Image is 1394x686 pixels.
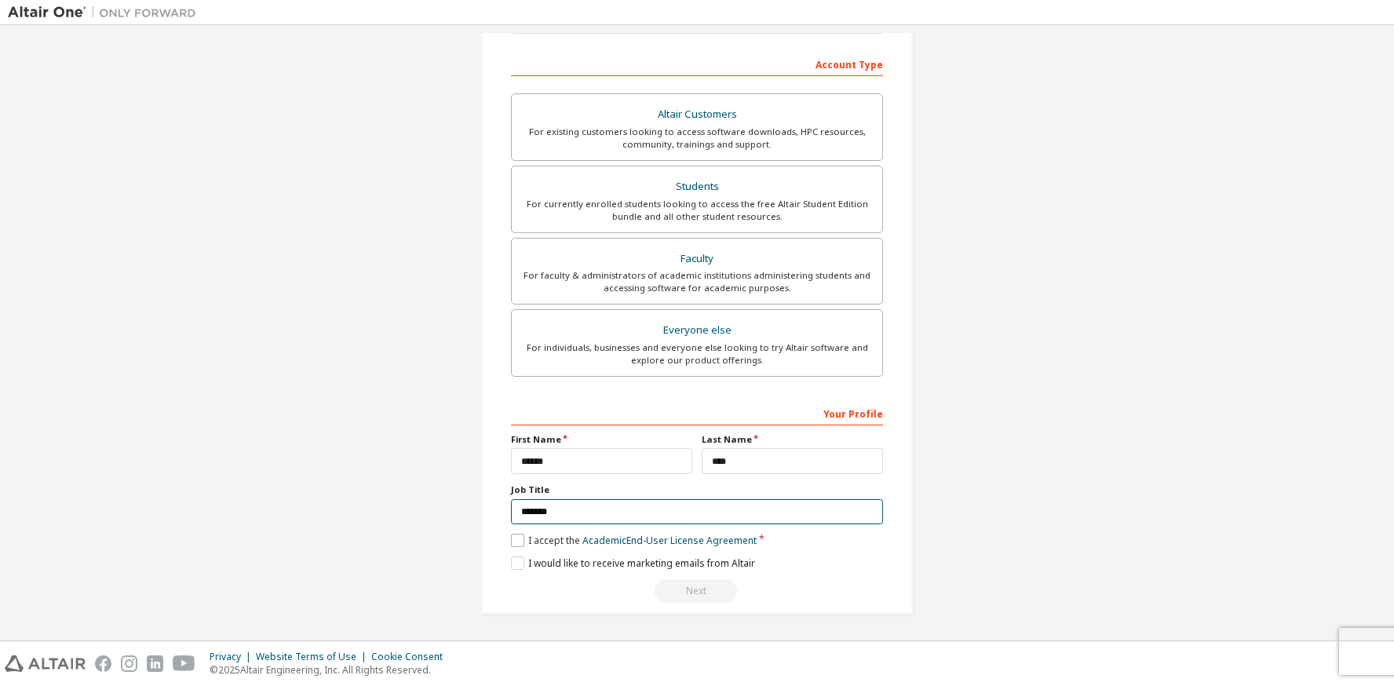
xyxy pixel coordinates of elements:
[5,655,86,672] img: altair_logo.svg
[256,651,371,663] div: Website Terms of Use
[521,198,873,223] div: For currently enrolled students looking to access the free Altair Student Edition bundle and all ...
[521,126,873,151] div: For existing customers looking to access software downloads, HPC resources, community, trainings ...
[521,248,873,270] div: Faculty
[521,176,873,198] div: Students
[521,341,873,367] div: For individuals, businesses and everyone else looking to try Altair software and explore our prod...
[521,319,873,341] div: Everyone else
[8,5,204,20] img: Altair One
[511,579,883,603] div: Read and acccept EULA to continue
[521,104,873,126] div: Altair Customers
[147,655,163,672] img: linkedin.svg
[511,51,883,76] div: Account Type
[511,556,755,570] label: I would like to receive marketing emails from Altair
[210,663,452,677] p: © 2025 Altair Engineering, Inc. All Rights Reserved.
[511,483,883,496] label: Job Title
[582,534,757,547] a: Academic End-User License Agreement
[121,655,137,672] img: instagram.svg
[702,433,883,446] label: Last Name
[511,433,692,446] label: First Name
[173,655,195,672] img: youtube.svg
[521,269,873,294] div: For faculty & administrators of academic institutions administering students and accessing softwa...
[511,534,757,547] label: I accept the
[95,655,111,672] img: facebook.svg
[371,651,452,663] div: Cookie Consent
[511,400,883,425] div: Your Profile
[210,651,256,663] div: Privacy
